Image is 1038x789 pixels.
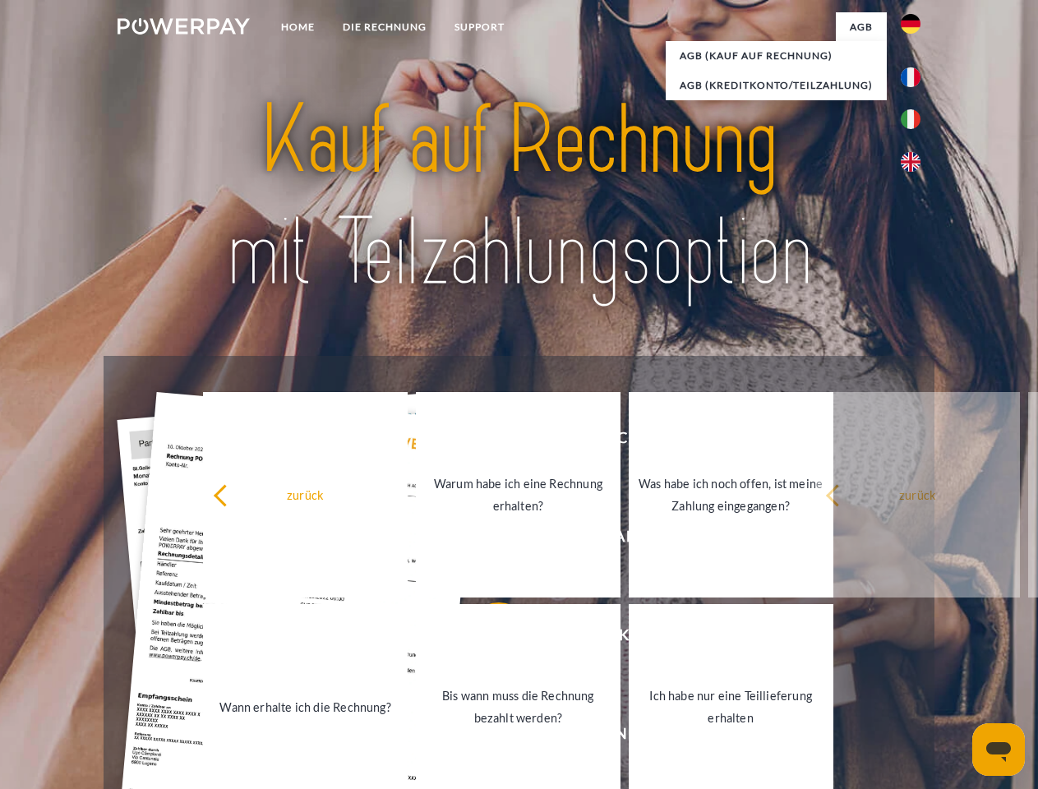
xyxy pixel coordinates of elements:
[825,483,1010,505] div: zurück
[426,685,611,729] div: Bis wann muss die Rechnung bezahlt werden?
[639,473,823,517] div: Was habe ich noch offen, ist meine Zahlung eingegangen?
[972,723,1025,776] iframe: Schaltfläche zum Öffnen des Messaging-Fensters
[901,109,920,129] img: it
[426,473,611,517] div: Warum habe ich eine Rechnung erhalten?
[329,12,441,42] a: DIE RECHNUNG
[666,41,887,71] a: AGB (Kauf auf Rechnung)
[901,14,920,34] img: de
[901,152,920,172] img: en
[629,392,833,598] a: Was habe ich noch offen, ist meine Zahlung eingegangen?
[639,685,823,729] div: Ich habe nur eine Teillieferung erhalten
[267,12,329,42] a: Home
[836,12,887,42] a: agb
[666,71,887,100] a: AGB (Kreditkonto/Teilzahlung)
[441,12,519,42] a: SUPPORT
[901,67,920,87] img: fr
[213,695,398,717] div: Wann erhalte ich die Rechnung?
[118,18,250,35] img: logo-powerpay-white.svg
[157,79,881,315] img: title-powerpay_de.svg
[213,483,398,505] div: zurück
